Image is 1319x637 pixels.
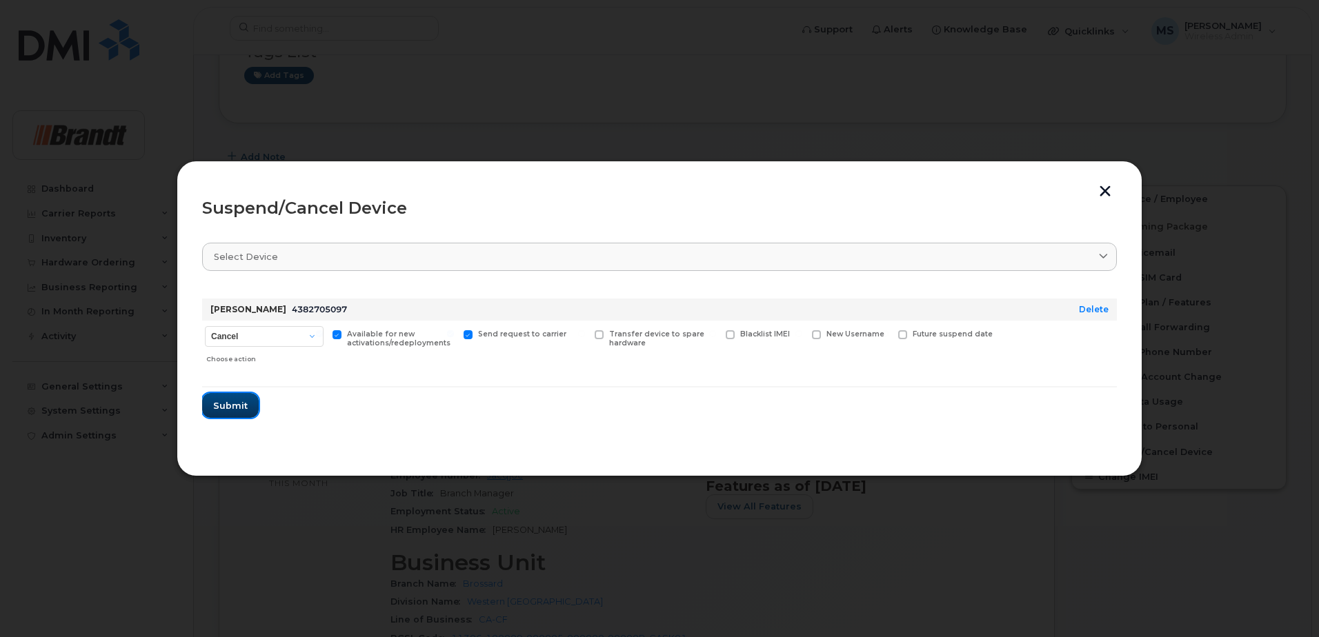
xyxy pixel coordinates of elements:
[347,330,450,347] span: Available for new activations/redeployments
[316,330,323,337] input: Available for new activations/redeployments
[214,250,278,263] span: Select device
[578,330,585,337] input: Transfer device to spare hardware
[913,330,993,338] span: Future suspend date
[206,348,324,365] div: Choose action
[478,330,566,338] span: Send request to carrier
[826,330,884,338] span: New Username
[740,330,790,338] span: Blacklist IMEI
[882,330,889,337] input: Future suspend date
[709,330,716,337] input: Blacklist IMEI
[202,393,259,418] button: Submit
[447,330,454,337] input: Send request to carrier
[202,243,1117,271] a: Select device
[292,304,347,314] span: 4382705097
[213,399,248,412] span: Submit
[1079,304,1109,314] a: Delete
[795,330,802,337] input: New Username
[609,330,704,347] span: Transfer device to spare hardware
[210,304,286,314] strong: [PERSON_NAME]
[202,200,1117,216] div: Suspend/Cancel Device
